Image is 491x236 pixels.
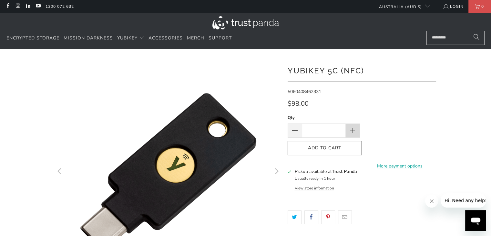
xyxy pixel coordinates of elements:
span: YubiKey [117,35,138,41]
a: Email this to a friend [338,210,352,224]
span: Support [209,35,232,41]
img: Trust Panda Australia [212,16,279,29]
a: More payment options [364,163,436,170]
nav: Translation missing: en.navigation.header.main_nav [6,31,232,46]
summary: YubiKey [117,31,144,46]
a: Trust Panda Australia on Facebook [5,4,10,9]
a: Mission Darkness [64,31,113,46]
a: Share this on Facebook [304,210,318,224]
input: Search... [426,31,485,45]
span: Encrypted Storage [6,35,59,41]
a: Support [209,31,232,46]
span: 5060408462331 [288,89,321,95]
a: Accessories [148,31,183,46]
iframe: Message from company [441,193,486,208]
button: Search [468,31,485,45]
button: Add to Cart [288,141,362,156]
a: Login [443,3,464,10]
a: Encrypted Storage [6,31,59,46]
button: View store information [294,186,334,191]
a: Share this on Twitter [288,210,302,224]
a: Share this on Pinterest [321,210,335,224]
span: Hi. Need any help? [4,5,46,10]
h3: Pickup available at [294,168,357,175]
a: 1300 072 632 [46,3,74,10]
iframe: Button to launch messaging window [465,210,486,231]
a: Trust Panda Australia on YouTube [35,4,41,9]
a: Trust Panda Australia on LinkedIn [25,4,31,9]
small: Usually ready in 1 hour [294,176,335,181]
iframe: Close message [425,195,438,208]
span: Add to Cart [294,145,355,151]
a: Trust Panda Australia on Instagram [15,4,20,9]
label: Qty [288,114,360,121]
span: Merch [187,35,204,41]
a: Merch [187,31,204,46]
h1: YubiKey 5C (NFC) [288,64,436,77]
span: Accessories [148,35,183,41]
span: Mission Darkness [64,35,113,41]
span: $98.00 [288,99,309,108]
b: Trust Panda [332,168,357,175]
